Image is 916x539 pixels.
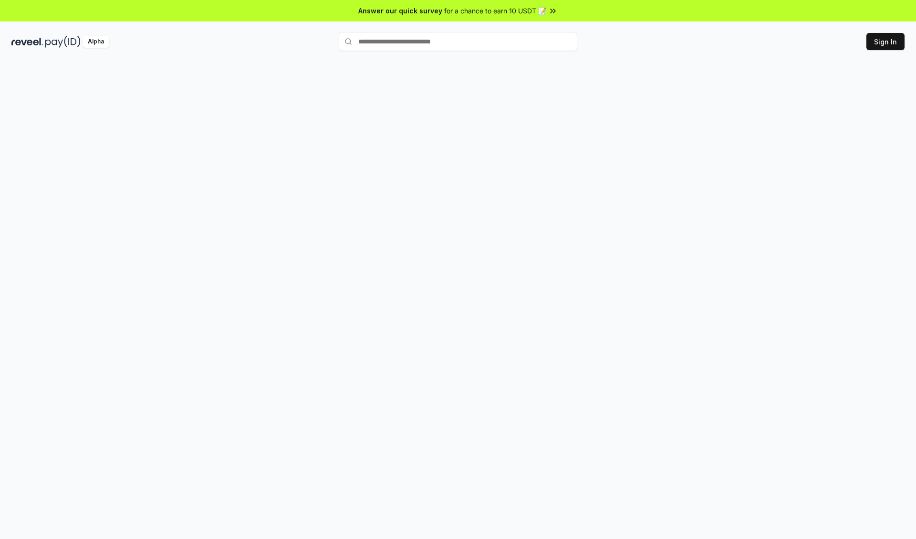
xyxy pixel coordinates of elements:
span: for a chance to earn 10 USDT 📝 [444,6,546,16]
img: reveel_dark [11,36,43,48]
div: Alpha [83,36,109,48]
button: Sign In [866,33,905,50]
span: Answer our quick survey [358,6,442,16]
img: pay_id [45,36,81,48]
